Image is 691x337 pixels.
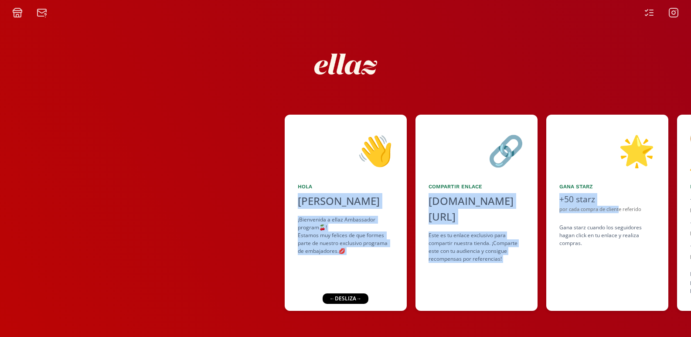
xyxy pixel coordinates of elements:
[429,193,524,225] div: [DOMAIN_NAME][URL]
[429,231,524,263] div: Este es tu enlace exclusivo para compartir nuestra tienda. ¡Comparte este con tu audiencia y cons...
[559,183,655,191] div: Gana starz
[306,25,385,103] img: nKmKAABZpYV7
[559,224,655,247] div: Gana starz cuando los seguidores hagan click en tu enlace y realiza compras .
[323,293,368,304] div: ← desliza →
[298,128,394,172] div: 👋
[559,193,655,206] div: +50 starz
[298,216,394,255] div: ¡Bienvenida a ellaz Ambassador program🍒! Estamos muy felices de que formes parte de nuestro exclu...
[429,128,524,172] div: 🔗
[298,193,394,209] div: [PERSON_NAME]
[298,183,394,191] div: Hola
[559,206,655,213] div: por cada compra de cliente referido
[429,183,524,191] div: Compartir Enlace
[559,128,655,172] div: 🌟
